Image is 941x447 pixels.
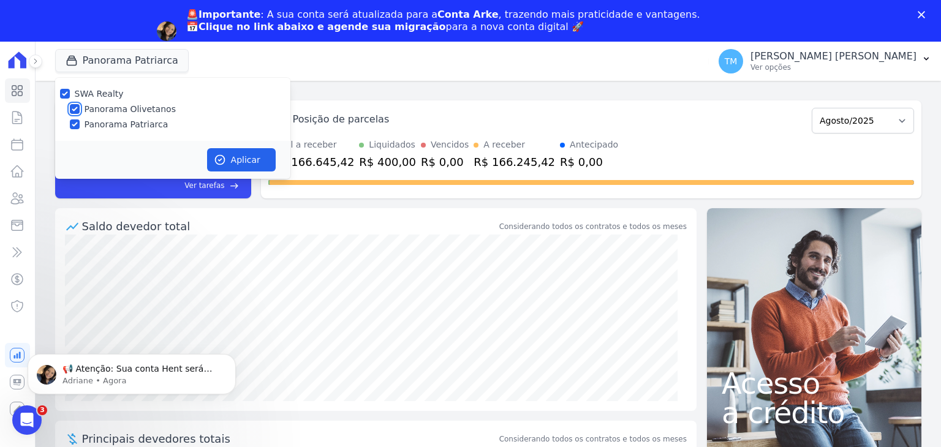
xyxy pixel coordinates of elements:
[722,398,907,427] span: a crédito
[483,138,525,151] div: A receber
[421,154,469,170] div: R$ 0,00
[273,138,355,151] div: Total a receber
[55,49,189,72] button: Panorama Patriarca
[725,57,738,66] span: TM
[570,138,618,151] div: Antecipado
[560,154,618,170] div: R$ 0,00
[85,103,176,116] label: Panorama Olivetanos
[157,21,176,41] img: Profile image for Adriane
[230,181,239,190] span: east
[85,118,168,131] label: Panorama Patriarca
[359,154,416,170] div: R$ 400,00
[750,62,916,72] p: Ver opções
[369,138,415,151] div: Liquidados
[273,154,355,170] div: R$ 166.645,42
[82,430,497,447] span: Principais devedores totais
[184,180,224,191] span: Ver tarefas
[128,180,238,191] a: Ver tarefas east
[82,218,497,235] div: Saldo devedor total
[709,44,941,78] button: TM [PERSON_NAME] [PERSON_NAME] Ver opções
[75,89,124,99] label: SWA Realty
[499,434,687,445] span: Considerando todos os contratos e todos os meses
[207,148,276,171] button: Aplicar
[186,9,260,20] b: 🚨Importante
[186,9,700,33] div: : A sua conta será atualizada para a , trazendo mais praticidade e vantagens. 📅 para a nova conta...
[12,405,42,435] iframe: Intercom live chat
[722,369,907,398] span: Acesso
[750,50,916,62] p: [PERSON_NAME] [PERSON_NAME]
[198,21,446,32] b: Clique no link abaixo e agende sua migração
[186,40,287,54] a: Agendar migração
[37,405,47,415] span: 3
[918,11,930,18] div: Fechar
[474,154,555,170] div: R$ 166.245,42
[437,9,498,20] b: Conta Arke
[431,138,469,151] div: Vencidos
[293,112,390,127] div: Posição de parcelas
[499,221,687,232] div: Considerando todos os contratos e todos os meses
[9,328,254,414] iframe: Intercom notifications mensagem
